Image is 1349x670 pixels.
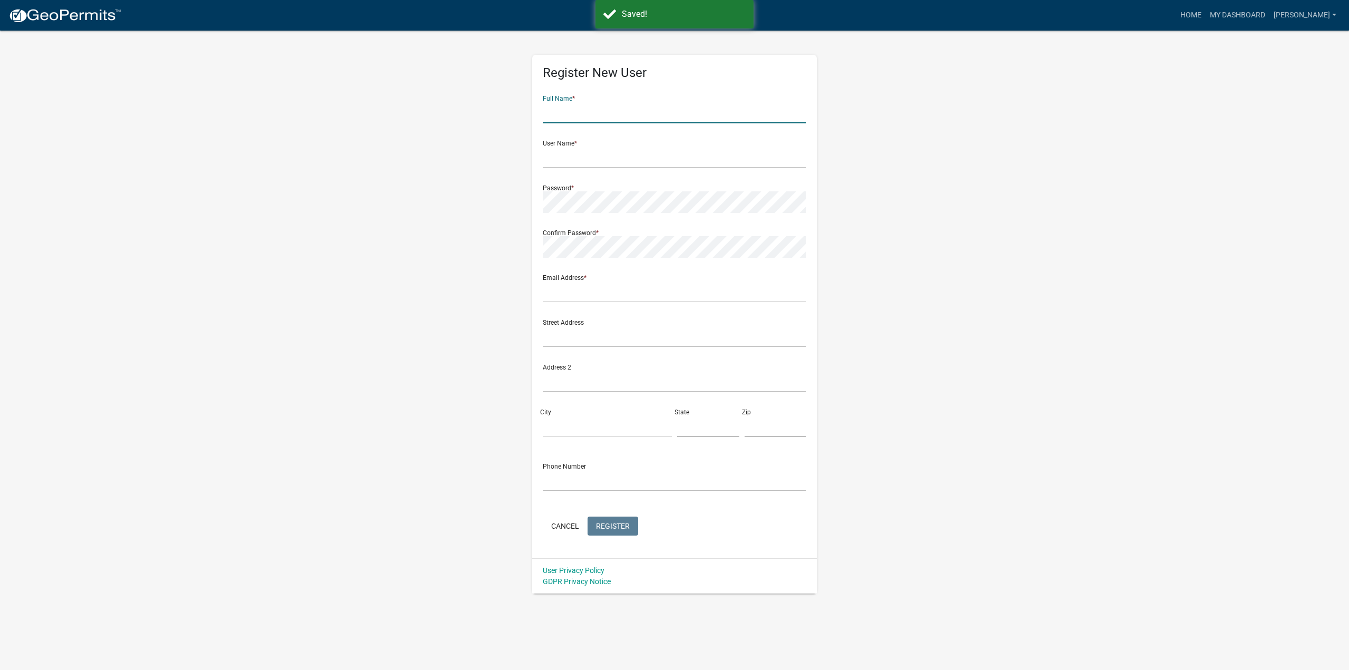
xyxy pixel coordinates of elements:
[1269,5,1341,25] a: [PERSON_NAME]
[1176,5,1206,25] a: Home
[543,517,588,536] button: Cancel
[622,8,746,21] div: Saved!
[543,65,806,81] h5: Register New User
[588,517,638,536] button: Register
[1206,5,1269,25] a: My Dashboard
[596,521,630,530] span: Register
[543,566,604,575] a: User Privacy Policy
[543,577,611,586] a: GDPR Privacy Notice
